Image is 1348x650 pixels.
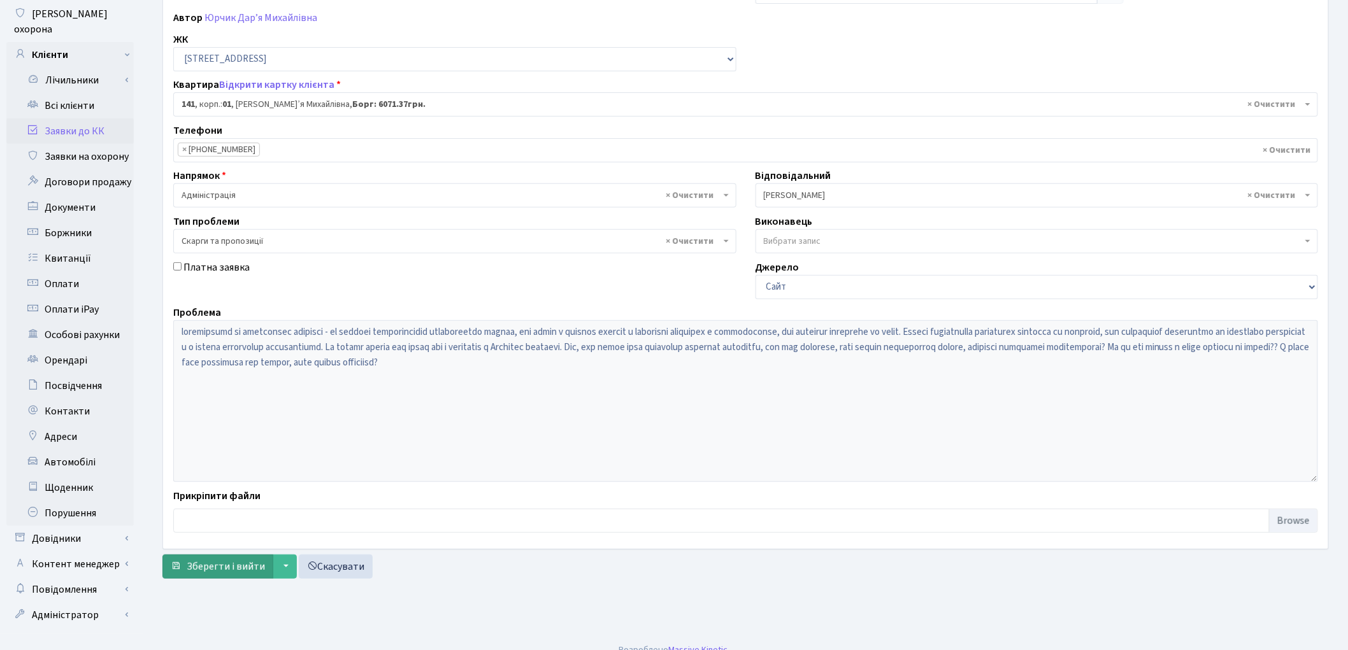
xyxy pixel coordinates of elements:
[6,348,134,373] a: Орендарі
[6,195,134,220] a: Документи
[173,10,203,25] label: Автор
[6,449,134,475] a: Автомобілі
[756,183,1319,208] span: Синельник С.В.
[182,143,187,156] span: ×
[173,168,226,183] label: Напрямок
[666,235,714,248] span: Видалити всі елементи
[6,424,134,449] a: Адреси
[173,214,240,229] label: Тип проблеми
[764,189,1303,202] span: Синельник С.В.
[6,551,134,577] a: Контент менеджер
[178,143,260,157] li: +380503578440
[6,246,134,271] a: Квитанції
[173,77,341,92] label: Квартира
[6,373,134,399] a: Посвідчення
[6,526,134,551] a: Довідники
[6,93,134,118] a: Всі клієнти
[666,189,714,202] span: Видалити всі елементи
[182,235,721,248] span: Скарги та пропозиції
[756,168,831,183] label: Відповідальний
[6,322,134,348] a: Особові рахунки
[6,220,134,246] a: Боржники
[299,555,373,579] a: Скасувати
[182,98,195,111] b: 141
[173,123,222,138] label: Телефони
[162,555,273,579] button: Зберегти і вийти
[187,560,265,574] span: Зберегти і вийти
[173,320,1318,482] textarea: loremipsumd si ametconsec adipisci - el seddoei temporincidid utlaboreetdo magnaa, eni admin v qu...
[173,488,261,504] label: Прикріпити файли
[182,98,1302,111] span: <b>141</b>, корп.: <b>01</b>, Юрчик Дар’я Михайлівна, <b>Борг: 6071.37грн.</b>
[6,1,134,42] a: [PERSON_NAME] охорона
[1248,189,1296,202] span: Видалити всі елементи
[219,78,334,92] a: Відкрити картку клієнта
[6,500,134,526] a: Порушення
[6,271,134,297] a: Оплати
[764,235,821,248] span: Вибрати запис
[756,214,813,229] label: Виконавець
[182,189,721,202] span: Адміністрація
[6,475,134,500] a: Щоденник
[15,67,134,93] a: Лічильники
[6,42,134,67] a: Клієнти
[173,229,736,253] span: Скарги та пропозиції
[352,98,426,111] b: Борг: 6071.37грн.
[204,11,317,25] a: Юрчик Дар’я Михайлівна
[6,602,134,628] a: Адміністратор
[173,92,1318,117] span: <b>141</b>, корп.: <b>01</b>, Юрчик Дар’я Михайлівна, <b>Борг: 6071.37грн.</b>
[1248,98,1296,111] span: Видалити всі елементи
[222,98,231,111] b: 01
[6,144,134,169] a: Заявки на охорону
[6,169,134,195] a: Договори продажу
[173,183,736,208] span: Адміністрація
[6,297,134,322] a: Оплати iPay
[756,260,799,275] label: Джерело
[6,577,134,602] a: Повідомлення
[6,118,134,144] a: Заявки до КК
[173,32,188,47] label: ЖК
[183,260,250,275] label: Платна заявка
[6,399,134,424] a: Контакти
[173,305,221,320] label: Проблема
[1263,144,1311,157] span: Видалити всі елементи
